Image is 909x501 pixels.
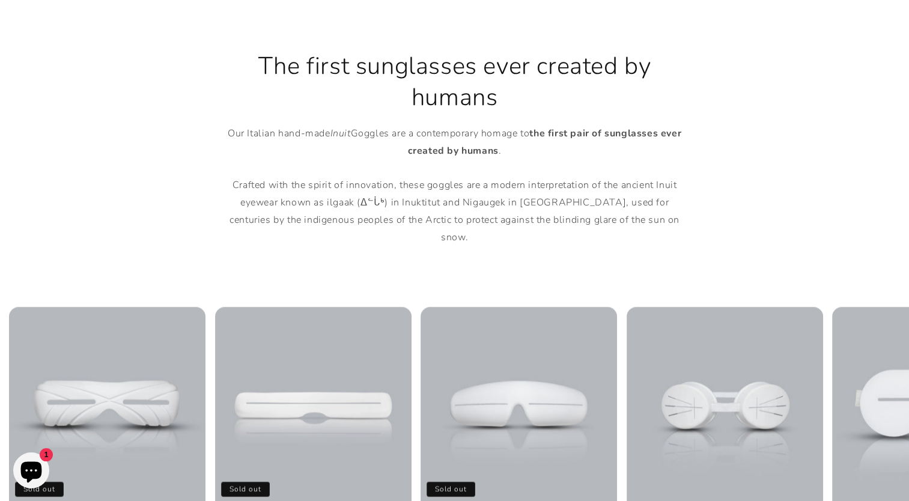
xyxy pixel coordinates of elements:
[220,125,689,246] p: Our Italian hand-made Goggles are a contemporary homage to . Crafted with the spirit of innovatio...
[408,127,681,157] strong: ever created by humans
[220,50,689,113] h2: The first sunglasses ever created by humans
[529,127,658,140] strong: the first pair of sunglasses
[10,452,53,491] inbox-online-store-chat: Shopify online store chat
[330,127,351,140] em: Inuit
